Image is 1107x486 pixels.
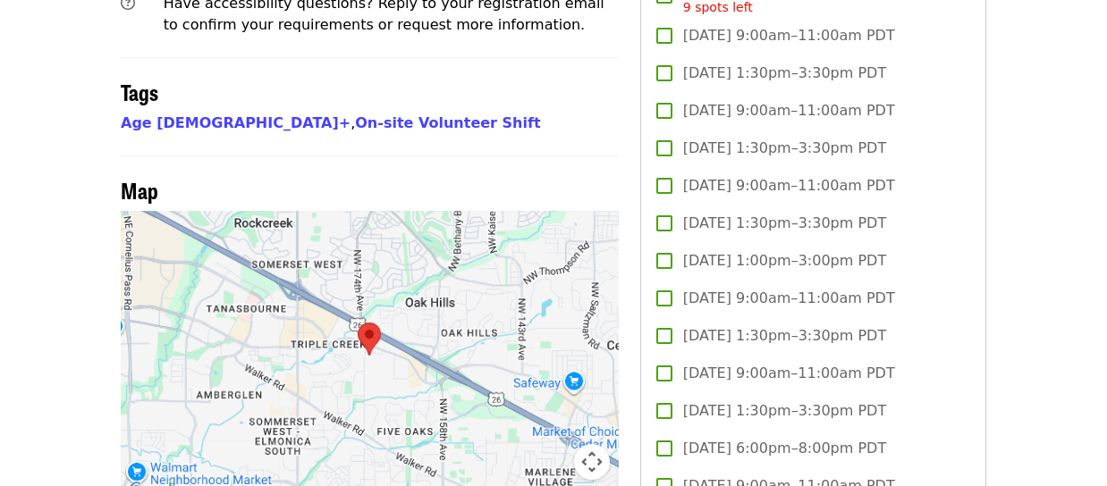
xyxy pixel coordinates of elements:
[355,114,540,131] a: On-site Volunteer Shift
[683,138,886,159] span: [DATE] 1:30pm–3:30pm PDT
[683,175,895,197] span: [DATE] 9:00am–11:00am PDT
[683,100,895,121] span: [DATE] 9:00am–11:00am PDT
[574,444,610,480] button: Map camera controls
[121,174,158,205] span: Map
[683,25,895,46] span: [DATE] 9:00am–11:00am PDT
[683,250,886,272] span: [DATE] 1:00pm–3:00pm PDT
[683,63,886,84] span: [DATE] 1:30pm–3:30pm PDT
[121,76,158,107] span: Tags
[683,213,886,234] span: [DATE] 1:30pm–3:30pm PDT
[683,400,886,422] span: [DATE] 1:30pm–3:30pm PDT
[121,114,351,131] a: Age [DEMOGRAPHIC_DATA]+
[683,288,895,309] span: [DATE] 9:00am–11:00am PDT
[683,363,895,384] span: [DATE] 9:00am–11:00am PDT
[683,438,886,459] span: [DATE] 6:00pm–8:00pm PDT
[683,325,886,347] span: [DATE] 1:30pm–3:30pm PDT
[121,114,355,131] span: ,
